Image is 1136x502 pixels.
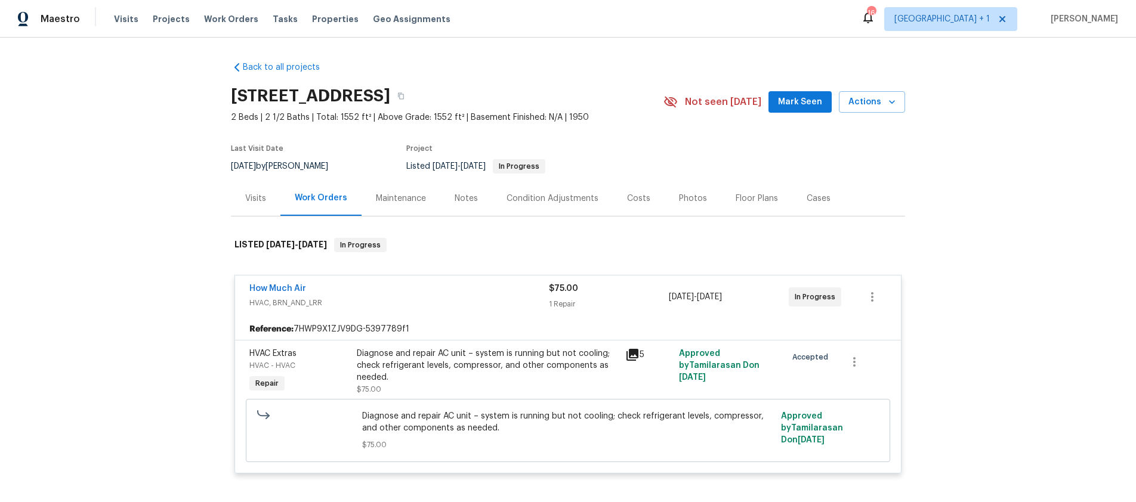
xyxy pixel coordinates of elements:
div: Cases [807,193,831,204]
div: Visits [245,193,266,204]
span: [DATE] [697,293,722,301]
span: Tasks [273,15,298,23]
span: Actions [848,95,896,110]
span: Projects [153,13,190,25]
span: In Progress [494,163,544,170]
div: Notes [455,193,478,204]
h2: [STREET_ADDRESS] [231,90,390,102]
span: Repair [251,377,283,389]
span: In Progress [335,239,385,251]
span: - [266,240,327,249]
span: [DATE] [231,162,256,171]
span: [GEOGRAPHIC_DATA] + 1 [894,13,990,25]
div: 7HWP9X1ZJV9DG-5397789f1 [235,318,901,340]
h6: LISTED [234,238,327,252]
span: HVAC - HVAC [249,362,295,369]
b: Reference: [249,323,294,335]
span: In Progress [795,291,840,303]
span: HVAC Extras [249,349,297,358]
a: How Much Air [249,284,306,293]
span: Diagnose and repair AC unit – system is running but not cooling; check refrigerant levels, compre... [362,410,774,434]
span: Mark Seen [778,95,822,110]
div: LISTED [DATE]-[DATE]In Progress [231,226,905,264]
span: Project [406,145,433,152]
span: Visits [114,13,138,25]
span: 2 Beds | 2 1/2 Baths | Total: 1552 ft² | Above Grade: 1552 ft² | Basement Finished: N/A | 1950 [231,111,663,123]
div: Costs [627,193,650,204]
span: Approved by Tamilarasan D on [679,349,760,382]
span: [DATE] [798,436,825,444]
span: Not seen [DATE] [685,96,761,108]
span: $75.00 [362,439,774,451]
span: - [433,162,486,171]
span: Listed [406,162,545,171]
a: Back to all projects [231,61,345,73]
span: HVAC, BRN_AND_LRR [249,297,549,309]
span: Accepted [792,351,833,363]
span: [DATE] [433,162,458,171]
span: [DATE] [461,162,486,171]
div: Maintenance [376,193,426,204]
div: Photos [679,193,707,204]
div: 5 [625,348,672,362]
span: [DATE] [669,293,694,301]
button: Actions [839,91,905,113]
span: [DATE] [679,373,706,382]
button: Copy Address [390,85,412,107]
div: Condition Adjustments [507,193,598,204]
span: Geo Assignments [373,13,450,25]
span: Work Orders [204,13,258,25]
div: Floor Plans [736,193,778,204]
div: 1 Repair [549,298,669,310]
span: - [669,291,722,303]
span: Properties [312,13,359,25]
span: $75.00 [357,386,381,393]
button: Mark Seen [768,91,832,113]
span: Last Visit Date [231,145,283,152]
span: [DATE] [266,240,295,249]
span: [PERSON_NAME] [1046,13,1118,25]
span: [DATE] [298,240,327,249]
div: by [PERSON_NAME] [231,159,342,173]
span: $75.00 [549,284,578,293]
div: 16 [867,7,875,19]
span: Maestro [41,13,80,25]
span: Approved by Tamilarasan D on [781,412,843,444]
div: Work Orders [295,192,347,204]
div: Diagnose and repair AC unit – system is running but not cooling; check refrigerant levels, compre... [357,348,618,383]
